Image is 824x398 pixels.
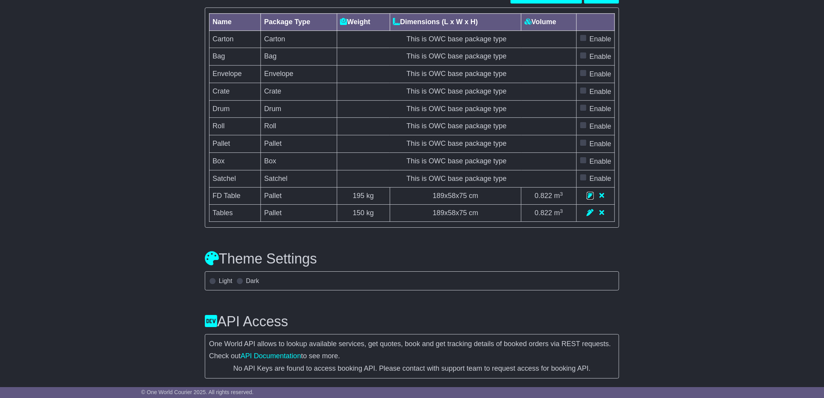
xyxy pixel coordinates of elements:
[210,152,261,170] td: Box
[210,30,261,48] td: Carton
[246,277,259,285] label: Dark
[469,192,478,200] span: cm
[337,83,576,100] td: This is OWC base package type
[261,170,337,188] td: Satchel
[554,209,563,217] span: m
[337,135,576,153] td: This is OWC base package type
[393,191,518,201] div: x x
[210,100,261,118] td: Drum
[261,13,337,30] th: Package Type
[535,209,552,217] span: 0.822
[390,13,521,30] th: Dimensions (L x W x H)
[590,34,611,44] label: Enable
[209,364,615,373] div: No API Keys are found to access booking API. Please contact with support team to request access f...
[337,170,576,188] td: This is OWC base package type
[210,135,261,153] td: Pallet
[521,13,577,30] th: Volume
[590,156,611,167] label: Enable
[210,170,261,188] td: Satchel
[261,48,337,65] td: Bag
[337,100,576,118] td: This is OWC base package type
[261,100,337,118] td: Drum
[261,83,337,100] td: Crate
[459,209,467,217] span: 75
[337,30,576,48] td: This is OWC base package type
[459,192,467,200] span: 75
[433,209,444,217] span: 189
[219,277,232,285] label: Light
[560,208,563,214] sup: 3
[554,192,563,200] span: m
[261,188,337,205] td: Pallet
[209,340,615,348] p: One World API allows to lookup available services, get quotes, book and get tracking details of b...
[535,192,552,200] span: 0.822
[261,152,337,170] td: Box
[337,65,576,83] td: This is OWC base package type
[448,192,456,200] span: 58
[590,87,611,97] label: Enable
[560,191,563,197] sup: 3
[448,209,456,217] span: 58
[590,121,611,132] label: Enable
[366,192,374,200] span: kg
[210,13,261,30] th: Name
[261,30,337,48] td: Carton
[205,314,619,329] h3: API Access
[366,209,374,217] span: kg
[241,352,301,360] a: API Documentation
[353,209,364,217] span: 150
[261,135,337,153] td: Pallet
[433,192,444,200] span: 189
[209,352,615,361] p: Check out to see more.
[590,139,611,149] label: Enable
[210,118,261,135] td: Roll
[469,209,478,217] span: cm
[590,173,611,184] label: Enable
[261,205,337,222] td: Pallet
[590,104,611,114] label: Enable
[261,118,337,135] td: Roll
[210,83,261,100] td: Crate
[337,152,576,170] td: This is OWC base package type
[337,13,390,30] th: Weight
[337,48,576,65] td: This is OWC base package type
[210,188,261,205] td: FD Table
[353,192,364,200] span: 195
[210,205,261,222] td: Tables
[141,389,254,395] span: © One World Courier 2025. All rights reserved.
[590,51,611,62] label: Enable
[590,69,611,80] label: Enable
[393,208,518,218] div: x x
[205,251,619,267] h3: Theme Settings
[210,65,261,83] td: Envelope
[337,118,576,135] td: This is OWC base package type
[210,48,261,65] td: Bag
[261,65,337,83] td: Envelope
